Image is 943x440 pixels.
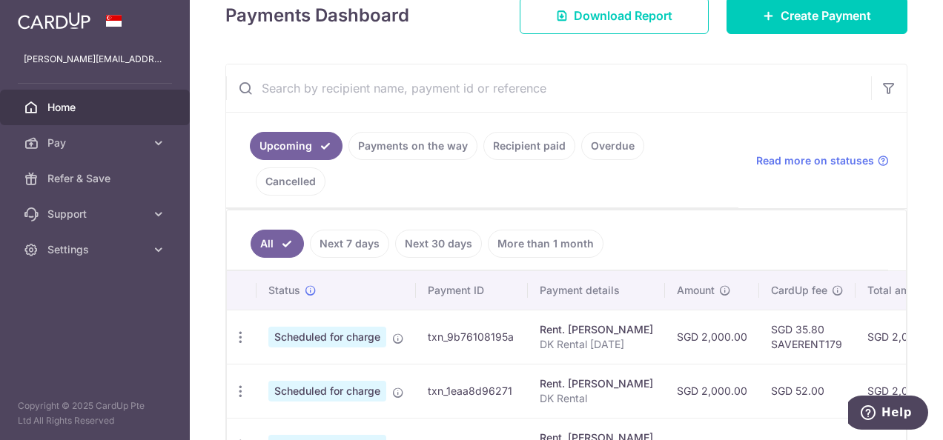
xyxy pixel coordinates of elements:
iframe: Opens a widget where you can find more information [848,396,928,433]
span: Scheduled for charge [268,327,386,347]
p: DK Rental [DATE] [540,337,653,352]
td: txn_9b76108195a [416,310,528,364]
div: Rent. [PERSON_NAME] [540,376,653,391]
span: Download Report [574,7,672,24]
p: [PERSON_NAME][EMAIL_ADDRESS][DOMAIN_NAME] [24,52,166,67]
a: Next 30 days [395,230,482,258]
th: Payment details [528,271,665,310]
a: Next 7 days [310,230,389,258]
p: DK Rental [540,391,653,406]
h4: Payments Dashboard [225,2,409,29]
a: More than 1 month [488,230,603,258]
span: Total amt. [867,283,916,298]
a: Read more on statuses [756,153,889,168]
span: CardUp fee [771,283,827,298]
span: Amount [677,283,715,298]
a: Upcoming [250,132,343,160]
a: Cancelled [256,167,325,196]
td: txn_1eaa8d96271 [416,364,528,418]
th: Payment ID [416,271,528,310]
span: Status [268,283,300,298]
a: All [251,230,304,258]
span: Home [47,100,145,115]
span: Support [47,207,145,221]
span: Read more on statuses [756,153,874,168]
a: Payments on the way [348,132,477,160]
td: SGD 2,000.00 [665,364,759,418]
td: SGD 35.80 SAVERENT179 [759,310,856,364]
a: Overdue [581,132,644,160]
span: Create Payment [781,7,871,24]
div: Rent. [PERSON_NAME] [540,322,653,337]
td: SGD 52.00 [759,364,856,418]
span: Refer & Save [47,171,145,186]
td: SGD 2,000.00 [665,310,759,364]
span: Scheduled for charge [268,381,386,401]
a: Recipient paid [483,132,575,160]
input: Search by recipient name, payment id or reference [226,64,871,112]
span: Settings [47,242,145,257]
img: CardUp [18,12,90,30]
span: Pay [47,136,145,150]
